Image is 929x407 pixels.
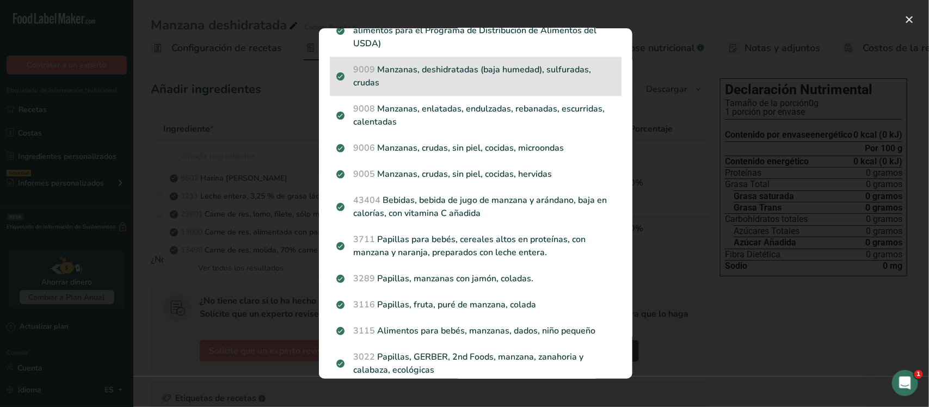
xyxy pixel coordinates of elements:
font: Bebidas, bebida de jugo de manzana y arándano, baja en calorías, con vitamina C añadida [354,194,607,219]
font: Manzanas, crudas, sin piel, cocidas, microondas [378,142,564,154]
font: 9005 [354,168,376,180]
font: 9008 [354,103,376,115]
font: 1 [916,371,921,378]
font: 9006 [354,142,376,154]
font: 43404 [354,194,381,206]
font: Papillas para bebés, cereales altos en proteínas, con manzana y naranja, preparados con leche ent... [354,233,586,258]
font: Alimentos para bebés, manzanas, dados, niño pequeño [378,325,596,337]
font: 3289 [354,273,376,285]
font: 3711 [354,233,376,245]
iframe: Chat en vivo de Intercom [892,370,918,396]
font: Papillas, GERBER, 2nd Foods, manzana, zanahoria y calabaza, ecológicas [354,351,584,376]
font: 9009 [354,64,376,76]
font: Manzanas, crudas, sin piel, cocidas, hervidas [378,168,552,180]
font: Papillas, manzanas con jamón, coladas. [378,273,534,285]
font: Manzanas, deshidratadas (baja humedad), sulfuradas, crudas [354,64,592,89]
font: Papillas, fruta, puré de manzana, colada [378,299,537,311]
font: Manzanas, congeladas, sin azúcar, calentadas (Incluye alimentos para el Programa de Distribución ... [354,11,597,50]
font: 3022 [354,351,376,363]
font: 3116 [354,299,376,311]
font: 3115 [354,325,376,337]
font: Manzanas, enlatadas, endulzadas, rebanadas, escurridas, calentadas [354,103,605,128]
